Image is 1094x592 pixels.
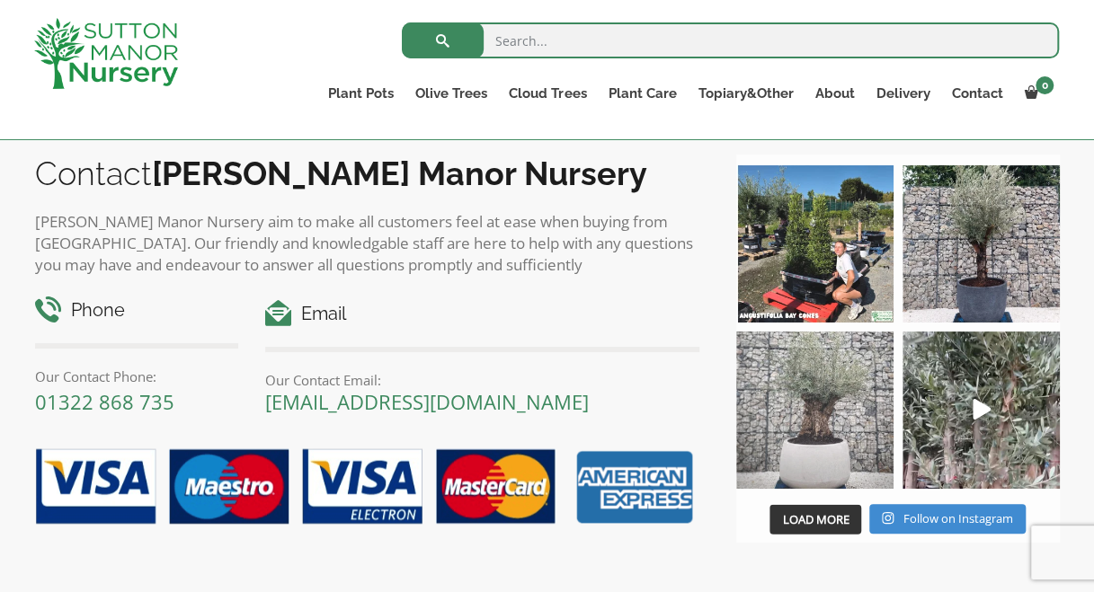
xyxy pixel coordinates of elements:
span: Load More [782,510,849,526]
h4: Phone [35,296,239,324]
b: [PERSON_NAME] Manor Nursery [152,155,647,192]
a: Cloud Trees [498,81,597,106]
p: Our Contact Email: [265,369,699,391]
img: A beautiful multi-stem Spanish Olive tree potted in our luxurious fibre clay pots 😍😍 [903,165,1060,323]
a: Contact [940,81,1013,106]
a: Olive Trees [405,81,498,106]
svg: Play [973,399,991,420]
input: Search... [402,22,1059,58]
a: Plant Care [597,81,687,106]
img: Check out this beauty we potted at our nursery today ❤️‍🔥 A huge, ancient gnarled Olive tree plan... [736,331,894,489]
a: Topiary&Other [687,81,804,106]
a: 0 [1013,81,1059,106]
img: payment-options.png [22,438,700,537]
a: 01322 868 735 [35,388,174,415]
p: Our Contact Phone: [35,366,239,387]
a: Delivery [865,81,940,106]
img: Our elegant & picturesque Angustifolia Cones are an exquisite addition to your Bay Tree collectio... [736,165,894,323]
a: [EMAIL_ADDRESS][DOMAIN_NAME] [265,388,589,415]
a: Plant Pots [317,81,405,106]
img: New arrivals Monday morning of beautiful olive trees 🤩🤩 The weather is beautiful this summer, gre... [903,331,1060,489]
span: Follow on Instagram [903,510,1013,526]
svg: Instagram [882,511,894,525]
p: [PERSON_NAME] Manor Nursery aim to make all customers feel at ease when buying from [GEOGRAPHIC_D... [35,211,700,276]
a: Instagram Follow on Instagram [869,504,1025,535]
h4: Email [265,300,699,328]
a: Play [903,331,1060,489]
h2: Contact [35,155,700,192]
img: logo [34,18,178,89]
a: About [804,81,865,106]
button: Load More [769,504,861,535]
span: 0 [1036,76,1054,94]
